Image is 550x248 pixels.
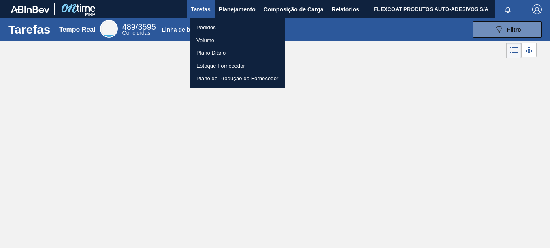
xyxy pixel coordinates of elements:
[190,72,285,85] a: Plano de Produção do Fornecedor
[190,47,285,60] a: Plano Diário
[190,21,285,34] a: Pedidos
[190,34,285,47] a: Volume
[190,60,285,73] a: Estoque Fornecedor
